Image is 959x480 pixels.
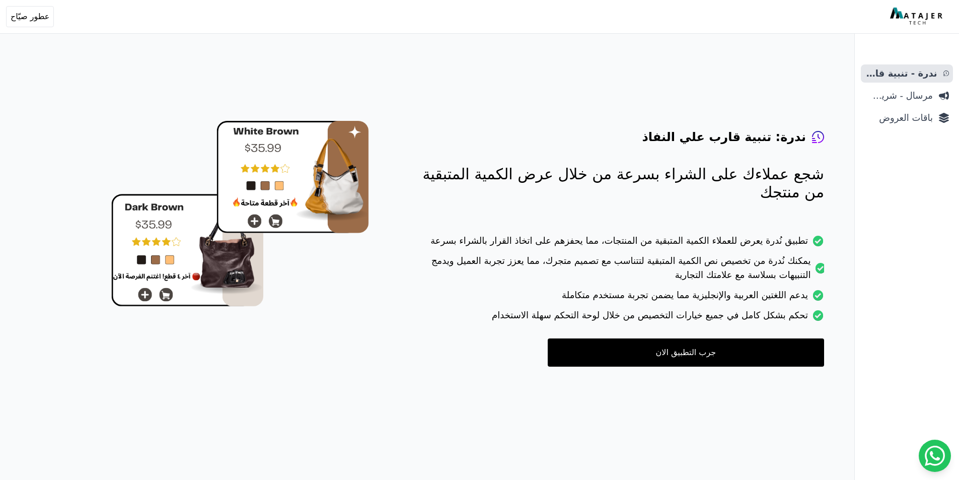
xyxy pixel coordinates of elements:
img: hero [111,121,369,307]
a: مرسال - شريط دعاية [861,87,953,105]
li: يمكنك نُدرة من تخصيص نص الكمية المتبقية لتتناسب مع تصميم متجرك، مما يعزز تجربة العميل ويدمج التنب... [409,254,824,288]
p: شجع عملاءك على الشراء بسرعة من خلال عرض الكمية المتبقية من منتجك [409,165,824,201]
li: يدعم اللغتين العربية والإنجليزية مما يضمن تجربة مستخدم متكاملة [409,288,824,308]
span: ندرة - تنبية قارب علي النفاذ [865,66,937,81]
button: عطور صيّاح [6,6,54,27]
span: باقات العروض [865,111,933,125]
a: باقات العروض [861,109,953,127]
span: مرسال - شريط دعاية [865,89,933,103]
li: تطبيق نُدرة يعرض للعملاء الكمية المتبقية من المنتجات، مما يحفزهم على اتخاذ القرار بالشراء بسرعة [409,234,824,254]
li: تحكم بشكل كامل في جميع خيارات التخصيص من خلال لوحة التحكم سهلة الاستخدام [409,308,824,328]
a: جرب التطبيق الان [548,338,824,367]
a: ندرة - تنبية قارب علي النفاذ [861,64,953,83]
h4: ندرة: تنبية قارب علي النفاذ [642,129,806,145]
img: MatajerTech Logo [890,8,945,26]
span: عطور صيّاح [11,11,49,23]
